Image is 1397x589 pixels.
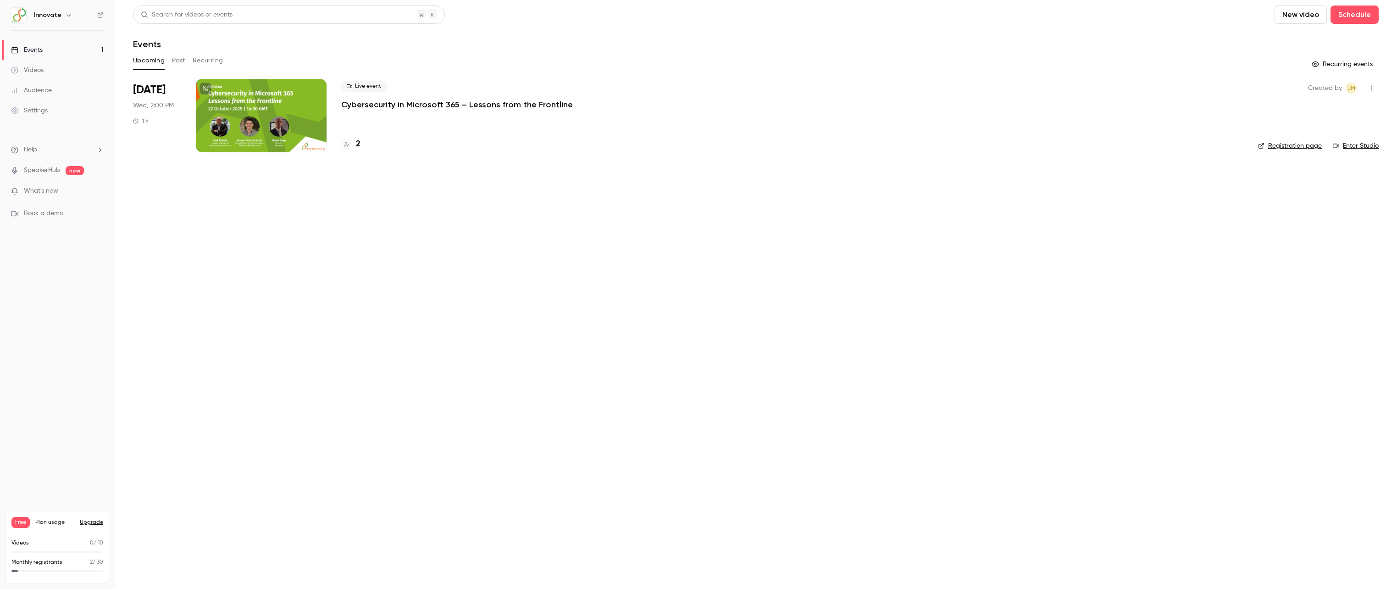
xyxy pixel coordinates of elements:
[193,53,223,68] button: Recurring
[341,99,573,110] a: Cybersecurity in Microsoft 365 – Lessons from the Frontline
[11,86,52,95] div: Audience
[133,53,165,68] button: Upcoming
[11,66,44,75] div: Videos
[90,539,103,547] p: / 10
[24,166,60,175] a: SpeakerHub
[1275,6,1327,24] button: New video
[93,187,104,195] iframe: Noticeable Trigger
[90,540,94,546] span: 0
[1346,83,1357,94] span: Julia Maul
[133,39,161,50] h1: Events
[1258,141,1322,150] a: Registration page
[356,138,360,150] h4: 2
[90,558,103,567] p: / 30
[11,45,43,55] div: Events
[11,145,104,155] li: help-dropdown-opener
[1330,6,1379,24] button: Schedule
[90,560,93,565] span: 2
[1333,141,1379,150] a: Enter Studio
[133,79,181,152] div: Oct 22 Wed, 2:00 PM (Europe/London)
[141,10,233,20] div: Search for videos or events
[1308,57,1379,72] button: Recurring events
[11,517,30,528] span: Free
[133,117,149,125] div: 1 h
[35,519,74,526] span: Plan usage
[24,145,37,155] span: Help
[34,11,61,20] h6: Innovate
[11,539,29,547] p: Videos
[80,519,103,526] button: Upgrade
[24,186,58,196] span: What's new
[24,209,63,218] span: Book a demo
[172,53,185,68] button: Past
[341,138,360,150] a: 2
[11,106,48,115] div: Settings
[1308,83,1342,94] span: Created by
[1347,83,1355,94] span: JM
[133,101,174,110] span: Wed, 2:00 PM
[341,81,387,92] span: Live event
[133,83,166,97] span: [DATE]
[11,8,26,22] img: Innovate
[66,166,84,175] span: new
[11,558,62,567] p: Monthly registrants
